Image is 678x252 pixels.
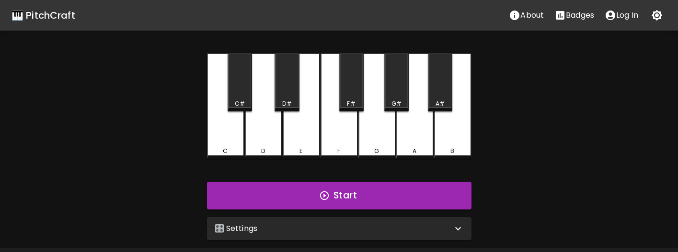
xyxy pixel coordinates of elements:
[413,147,416,155] div: A
[261,147,265,155] div: D
[215,223,258,234] p: 🎛️ Settings
[450,147,454,155] div: B
[436,99,445,108] div: A#
[374,147,379,155] div: G
[299,147,302,155] div: E
[599,6,644,25] button: account of current user
[520,10,544,21] p: About
[347,99,355,108] div: F#
[223,147,228,155] div: C
[549,6,599,25] button: Stats
[616,10,638,21] p: Log In
[235,99,245,108] div: C#
[207,182,471,209] button: Start
[337,147,340,155] div: F
[11,8,75,23] a: 🎹 PitchCraft
[282,99,291,108] div: D#
[391,99,402,108] div: G#
[207,217,471,240] div: 🎛️ Settings
[566,10,594,21] p: Badges
[504,6,549,25] button: About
